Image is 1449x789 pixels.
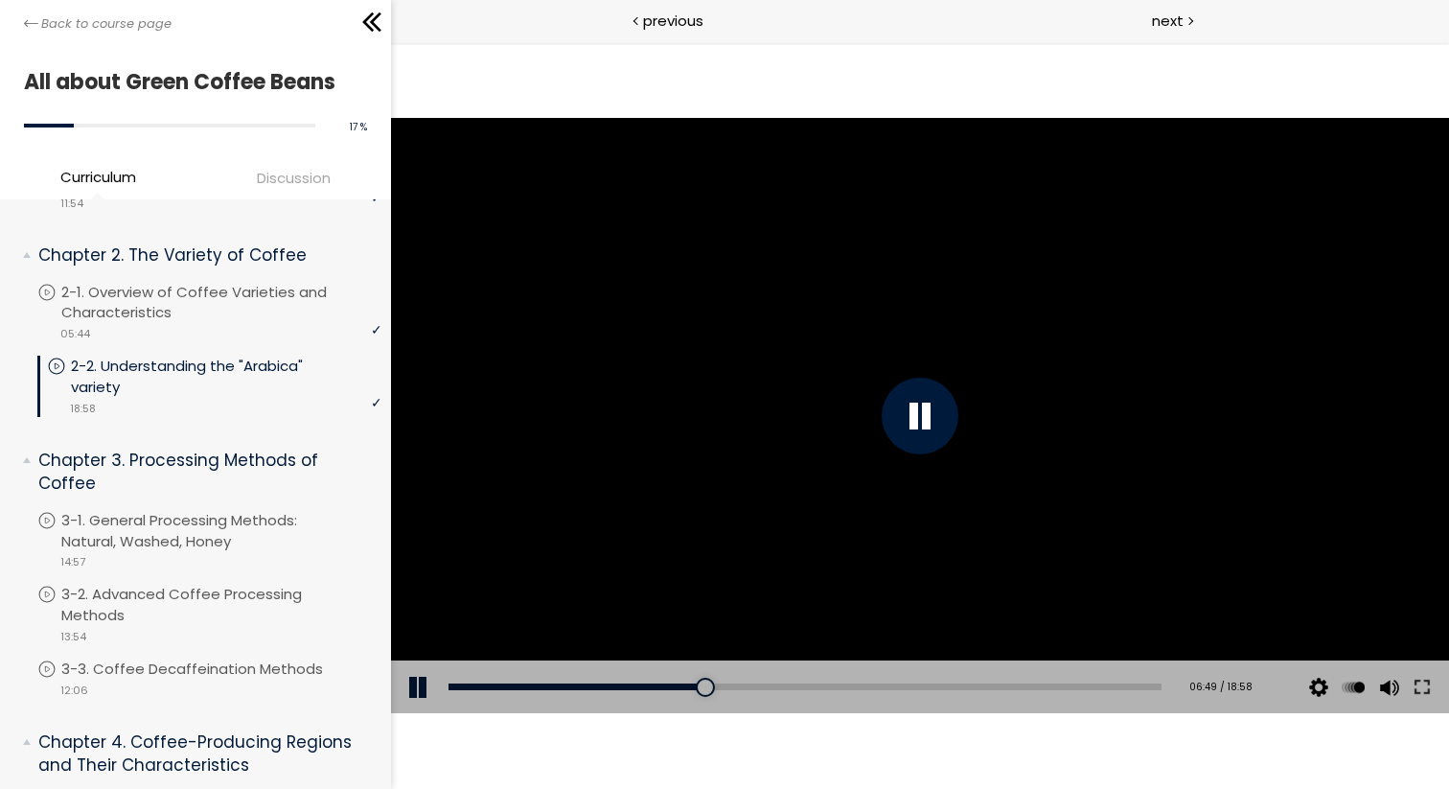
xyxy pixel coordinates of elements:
span: next [1152,10,1184,32]
span: Back to course page [41,14,172,34]
span: previous [643,10,703,32]
p: Chapter 3. Processing Methods of Coffee [38,449,367,496]
p: 2-2. Understanding the "Arabica" variety [71,356,381,398]
span: Discussion [257,167,331,189]
button: Video quality [913,618,942,672]
span: Curriculum [60,166,136,188]
h1: All about Green Coffee Beans [24,64,357,100]
p: Chapter 4. Coffee-Producing Regions and Their Characteristics [38,731,367,777]
span: 18:58 [70,401,96,417]
span: 05:44 [60,326,90,342]
span: 14:57 [60,554,85,570]
a: Back to course page [24,14,172,34]
div: 06:49 / 18:58 [788,638,862,653]
p: 3-1. General Processing Methods: Natural, Washed, Honey [61,510,381,552]
p: 2-1. Overview of Coffee Varieties and Characteristics [61,282,381,324]
div: Change playback rate [945,618,979,672]
button: Play back rate [948,618,977,672]
p: Chapter 2. The Variety of Coffee [38,244,367,267]
span: 17 % [350,120,367,134]
button: Volume [982,618,1011,672]
span: 11:54 [60,196,83,212]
